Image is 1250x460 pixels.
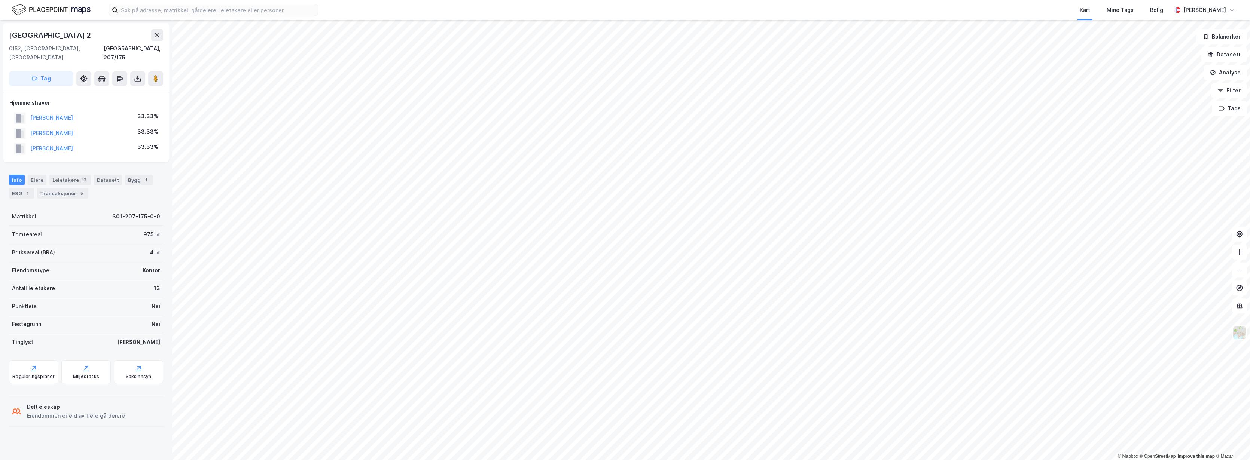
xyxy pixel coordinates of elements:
div: Kart [1080,6,1090,15]
div: Eiere [28,175,46,185]
div: 33.33% [137,127,158,136]
div: 33.33% [137,112,158,121]
div: 301-207-175-0-0 [112,212,160,221]
div: Info [9,175,25,185]
div: 975 ㎡ [143,230,160,239]
iframe: Chat Widget [1213,424,1250,460]
div: Bygg [125,175,153,185]
div: 1 [142,176,150,184]
div: Matrikkel [12,212,36,221]
img: Z [1232,326,1247,340]
div: 13 [80,176,88,184]
div: Saksinnsyn [126,374,152,380]
div: 4 ㎡ [150,248,160,257]
div: Kontor [143,266,160,275]
div: Nei [152,302,160,311]
div: Punktleie [12,302,37,311]
div: Miljøstatus [73,374,99,380]
div: Bolig [1150,6,1163,15]
div: [GEOGRAPHIC_DATA] 2 [9,29,92,41]
div: [PERSON_NAME] [117,338,160,347]
button: Analyse [1204,65,1247,80]
div: Eiendomstype [12,266,49,275]
button: Filter [1211,83,1247,98]
div: [GEOGRAPHIC_DATA], 207/175 [104,44,163,62]
input: Søk på adresse, matrikkel, gårdeiere, leietakere eller personer [118,4,318,16]
div: Tinglyst [12,338,33,347]
div: 13 [154,284,160,293]
a: OpenStreetMap [1140,454,1176,459]
div: 1 [24,190,31,197]
div: Bruksareal (BRA) [12,248,55,257]
div: Mine Tags [1107,6,1134,15]
div: Hjemmelshaver [9,98,163,107]
button: Tag [9,71,73,86]
button: Tags [1212,101,1247,116]
div: Nei [152,320,160,329]
div: Reguleringsplaner [12,374,55,380]
a: Mapbox [1118,454,1138,459]
div: Kontrollprogram for chat [1213,424,1250,460]
div: Datasett [94,175,122,185]
div: Festegrunn [12,320,41,329]
div: 0152, [GEOGRAPHIC_DATA], [GEOGRAPHIC_DATA] [9,44,104,62]
div: Delt eieskap [27,402,125,411]
div: Transaksjoner [37,188,88,199]
img: logo.f888ab2527a4732fd821a326f86c7f29.svg [12,3,91,16]
a: Improve this map [1178,454,1215,459]
div: 5 [78,190,85,197]
button: Bokmerker [1196,29,1247,44]
div: Tomteareal [12,230,42,239]
div: Leietakere [49,175,91,185]
button: Datasett [1201,47,1247,62]
div: ESG [9,188,34,199]
div: 33.33% [137,142,158,151]
div: [PERSON_NAME] [1183,6,1226,15]
div: Antall leietakere [12,284,55,293]
div: Eiendommen er eid av flere gårdeiere [27,411,125,420]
